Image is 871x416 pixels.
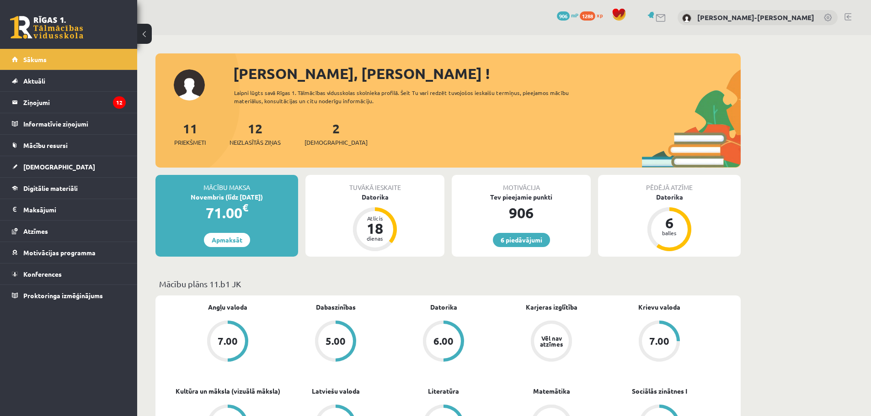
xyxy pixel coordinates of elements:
[497,321,605,363] a: Vēl nav atzīmes
[113,96,126,109] i: 12
[242,201,248,214] span: €
[12,156,126,177] a: [DEMOGRAPHIC_DATA]
[12,135,126,156] a: Mācību resursi
[23,184,78,192] span: Digitālie materiāli
[605,321,713,363] a: 7.00
[305,120,368,147] a: 2[DEMOGRAPHIC_DATA]
[208,302,247,312] a: Angļu valoda
[557,11,578,19] a: 906 mP
[312,386,360,396] a: Latviešu valoda
[23,227,48,235] span: Atzīmes
[632,386,687,396] a: Sociālās zinātnes I
[539,335,564,347] div: Vēl nav atzīmes
[452,192,591,202] div: Tev pieejamie punkti
[316,302,356,312] a: Dabaszinības
[12,221,126,242] a: Atzīmes
[361,221,389,236] div: 18
[580,11,607,19] a: 1288 xp
[428,386,459,396] a: Literatūra
[23,77,45,85] span: Aktuāli
[638,302,680,312] a: Krievu valoda
[23,92,126,113] legend: Ziņojumi
[23,55,47,63] span: Sākums
[305,192,444,253] a: Datorika Atlicis 18 dienas
[557,11,570,21] span: 906
[452,202,591,224] div: 906
[305,175,444,192] div: Tuvākā ieskaite
[493,233,550,247] a: 6 piedāvājumi
[571,11,578,19] span: mP
[155,175,298,192] div: Mācību maksa
[598,192,741,253] a: Datorika 6 balles
[12,49,126,70] a: Sākums
[598,192,741,202] div: Datorika
[430,302,457,312] a: Datorika
[23,113,126,134] legend: Informatīvie ziņojumi
[230,138,281,147] span: Neizlasītās ziņas
[452,175,591,192] div: Motivācija
[12,70,126,91] a: Aktuāli
[533,386,570,396] a: Matemātika
[12,199,126,220] a: Maksājumi
[174,321,282,363] a: 7.00
[23,248,96,257] span: Motivācijas programma
[174,120,206,147] a: 11Priekšmeti
[656,230,683,236] div: balles
[159,278,737,290] p: Mācību plāns 11.b1 JK
[230,120,281,147] a: 12Neizlasītās ziņas
[305,138,368,147] span: [DEMOGRAPHIC_DATA]
[12,92,126,113] a: Ziņojumi12
[598,175,741,192] div: Pēdējā atzīme
[23,163,95,171] span: [DEMOGRAPHIC_DATA]
[433,336,454,346] div: 6.00
[23,141,68,149] span: Mācību resursi
[390,321,497,363] a: 6.00
[204,233,250,247] a: Apmaksāt
[176,386,280,396] a: Kultūra un māksla (vizuālā māksla)
[282,321,390,363] a: 5.00
[682,14,691,23] img: Martins Frīdenbergs-Tomašs
[174,138,206,147] span: Priekšmeti
[526,302,577,312] a: Karjeras izglītība
[234,89,585,105] div: Laipni lūgts savā Rīgas 1. Tālmācības vidusskolas skolnieka profilā. Šeit Tu vari redzēt tuvojošo...
[361,236,389,241] div: dienas
[155,192,298,202] div: Novembris (līdz [DATE])
[326,336,346,346] div: 5.00
[697,13,814,22] a: [PERSON_NAME]-[PERSON_NAME]
[361,216,389,221] div: Atlicis
[23,270,62,278] span: Konferences
[23,291,103,300] span: Proktoringa izmēģinājums
[12,263,126,284] a: Konferences
[12,113,126,134] a: Informatīvie ziņojumi
[10,16,83,39] a: Rīgas 1. Tālmācības vidusskola
[12,178,126,199] a: Digitālie materiāli
[233,63,741,84] div: [PERSON_NAME], [PERSON_NAME] !
[218,336,238,346] div: 7.00
[12,242,126,263] a: Motivācijas programma
[597,11,603,19] span: xp
[155,202,298,224] div: 71.00
[23,199,126,220] legend: Maksājumi
[656,216,683,230] div: 6
[580,11,595,21] span: 1288
[12,285,126,306] a: Proktoringa izmēģinājums
[649,336,669,346] div: 7.00
[305,192,444,202] div: Datorika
